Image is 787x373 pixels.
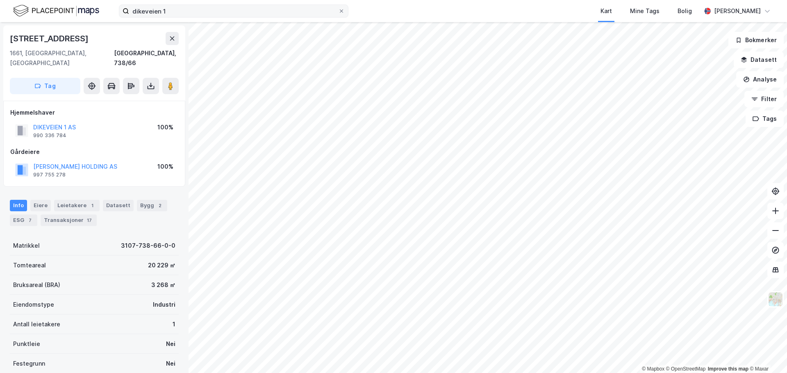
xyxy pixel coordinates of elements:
div: Gårdeiere [10,147,178,157]
div: Leietakere [54,200,100,211]
button: Datasett [734,52,784,68]
div: [STREET_ADDRESS] [10,32,90,45]
div: Tomteareal [13,260,46,270]
div: 3107-738-66-0-0 [121,241,175,251]
div: Eiendomstype [13,300,54,310]
div: 2 [156,201,164,210]
div: 100% [157,162,173,172]
input: Søk på adresse, matrikkel, gårdeiere, leietakere eller personer [129,5,338,17]
div: Nei [166,359,175,368]
div: 100% [157,122,173,132]
div: Industri [153,300,175,310]
div: 990 336 784 [33,132,66,139]
div: Matrikkel [13,241,40,251]
div: Datasett [103,200,134,211]
div: Bolig [678,6,692,16]
div: 997 755 278 [33,172,66,178]
div: 17 [85,216,93,224]
div: 1661, [GEOGRAPHIC_DATA], [GEOGRAPHIC_DATA] [10,48,114,68]
div: Bruksareal (BRA) [13,280,60,290]
div: 7 [26,216,34,224]
div: 3 268 ㎡ [151,280,175,290]
img: logo.f888ab2527a4732fd821a326f86c7f29.svg [13,4,99,18]
a: Mapbox [642,366,664,372]
div: [PERSON_NAME] [714,6,761,16]
button: Tag [10,78,80,94]
div: Punktleie [13,339,40,349]
img: Z [768,292,783,307]
a: Improve this map [708,366,748,372]
div: Transaksjoner [41,215,97,226]
div: Eiere [30,200,51,211]
div: Bygg [137,200,167,211]
div: Info [10,200,27,211]
button: Analyse [736,71,784,88]
div: Kart [600,6,612,16]
button: Bokmerker [728,32,784,48]
button: Tags [746,111,784,127]
a: OpenStreetMap [666,366,706,372]
button: Filter [744,91,784,107]
div: Antall leietakere [13,319,60,329]
div: Kontrollprogram for chat [746,334,787,373]
div: ESG [10,215,37,226]
div: Mine Tags [630,6,660,16]
div: 1 [173,319,175,329]
div: Festegrunn [13,359,45,368]
div: 20 229 ㎡ [148,260,175,270]
div: 1 [88,201,96,210]
iframe: Chat Widget [746,334,787,373]
div: [GEOGRAPHIC_DATA], 738/66 [114,48,179,68]
div: Hjemmelshaver [10,108,178,118]
div: Nei [166,339,175,349]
